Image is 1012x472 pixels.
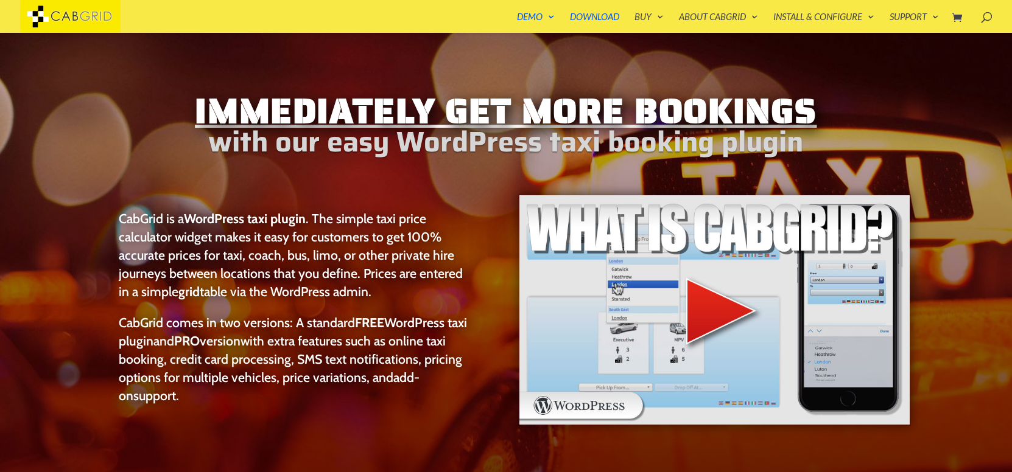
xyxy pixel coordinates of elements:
[518,194,911,426] img: WordPress taxi booking plugin Intro Video
[679,12,758,33] a: About CabGrid
[20,9,121,21] a: CabGrid Taxi Plugin
[570,12,619,33] a: Download
[518,416,911,428] a: WordPress taxi booking plugin Intro Video
[174,333,200,349] strong: PRO
[101,136,911,154] h2: with our easy WordPress taxi booking plugin
[119,313,476,404] p: CabGrid comes in two versions: A standard and with extra features such as online taxi booking, cr...
[773,12,874,33] a: Install & Configure
[174,333,241,349] a: PROversion
[517,12,555,33] a: Demo
[178,283,200,299] strong: grid
[119,209,476,313] p: CabGrid is a . The simple taxi price calculator widget makes it easy for customers to get 100% ac...
[890,12,939,33] a: Support
[184,210,306,226] strong: WordPress taxi plugin
[355,314,384,330] strong: FREE
[101,92,911,136] h1: Immediately Get More Bookings
[634,12,664,33] a: Buy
